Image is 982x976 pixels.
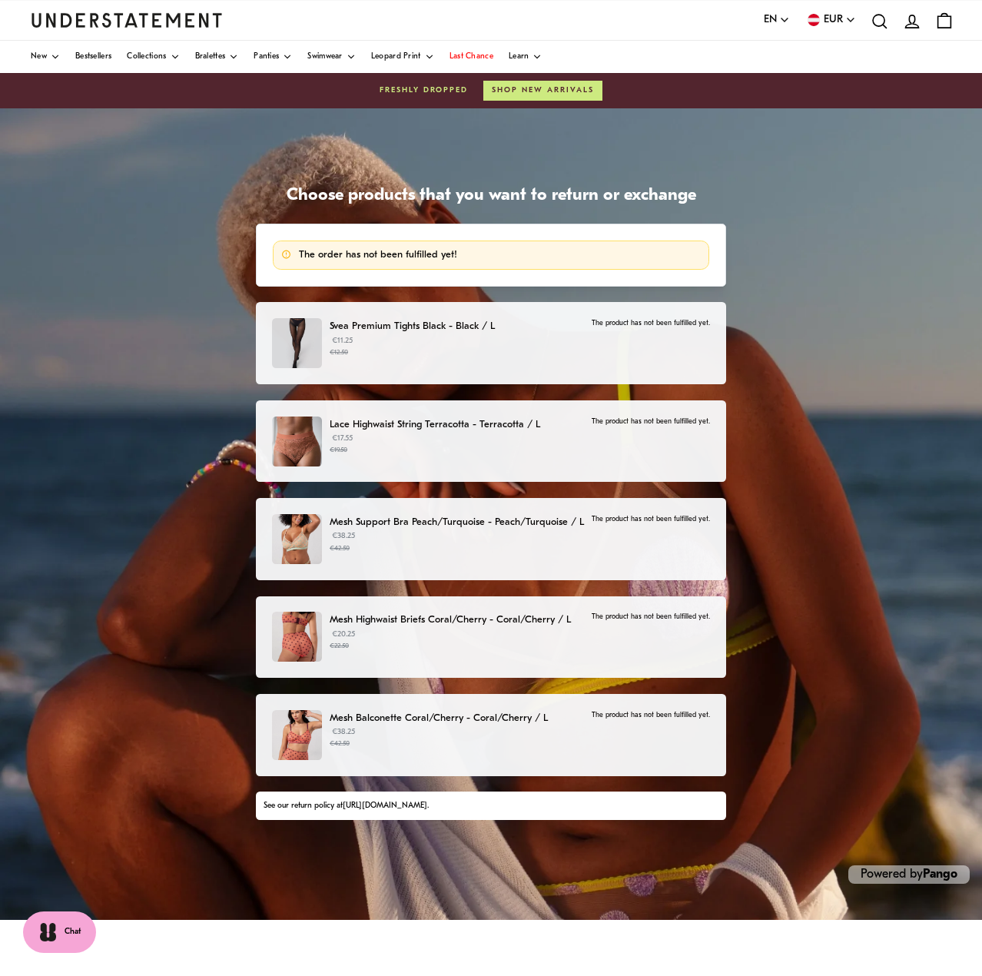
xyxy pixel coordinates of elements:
[330,447,347,453] strike: €19.50
[127,53,166,61] span: Collections
[592,710,710,720] p: The product has not been fulfilled yet.
[330,349,348,356] strike: €12.50
[483,81,602,101] button: Shop new arrivals
[31,13,223,27] a: Understatement Homepage
[31,41,60,73] a: New
[592,417,710,427] p: The product has not been fulfilled yet.
[330,545,350,552] strike: €42.50
[592,514,710,524] p: The product has not been fulfilled yet.
[254,53,279,61] span: Panties
[371,41,434,73] a: Leopard Print
[330,629,584,652] p: €20.25
[592,612,710,622] p: The product has not been fulfilled yet.
[923,868,957,881] a: Pango
[371,53,421,61] span: Leopard Print
[330,433,584,456] p: €17.55
[450,53,493,61] span: Last Chance
[330,514,584,530] p: Mesh Support Bra Peach/Turquoise - Peach/Turquoise / L
[330,710,584,726] p: Mesh Balconette Coral/Cherry - Coral/Cherry / L
[805,12,856,28] button: EUR
[380,85,468,97] span: Freshly dropped
[330,335,584,358] p: €11.25
[509,41,542,73] a: Learn
[272,514,322,564] img: PEME-BRA-018_2aac6222-5fc0-408a-ad95-d004fa2092d7.jpg
[256,185,726,207] h1: Choose products that you want to return or exchange
[848,865,970,885] p: Powered by
[75,53,111,61] span: Bestsellers
[330,740,350,747] strike: €42.50
[272,417,322,466] img: lace-highwaist-string-001-casablanca-33953217511589.jpg
[330,612,584,628] p: Mesh Highwaist Briefs Coral/Cherry - Coral/Cherry / L
[307,53,342,61] span: Swimwear
[272,318,322,368] img: svea-premium-tights-black-2.jpg
[127,41,179,73] a: Collections
[31,81,951,101] a: Freshly droppedShop new arrivals
[343,802,427,810] a: [URL][DOMAIN_NAME]
[307,41,355,73] a: Swimwear
[299,249,701,261] p: The order has not been fulfilled yet!
[254,41,292,73] a: Panties
[330,642,349,649] strike: €22.50
[264,800,718,812] div: See our return policy at .
[31,53,47,61] span: New
[75,41,111,73] a: Bestsellers
[23,911,96,953] button: Chat
[764,12,790,28] button: EN
[330,530,584,553] p: €38.25
[272,710,322,760] img: CCME-BRA-017_cd5667aa-dff4-462f-8027-d3ef62175b9f.jpg
[195,53,226,61] span: Bralettes
[195,41,239,73] a: Bralettes
[764,12,777,28] span: EN
[450,41,493,73] a: Last Chance
[592,318,710,328] p: The product has not been fulfilled yet.
[330,318,584,334] p: Svea Premium Tights Black - Black / L
[272,612,322,662] img: 208_81a4637c-b474-4a1b-9baa-3e23b6561bf7.jpg
[509,53,529,61] span: Learn
[330,417,584,433] p: Lace Highwaist String Terracotta - Terracotta / L
[824,12,843,28] span: EUR
[65,926,81,938] span: Chat
[330,726,584,749] p: €38.25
